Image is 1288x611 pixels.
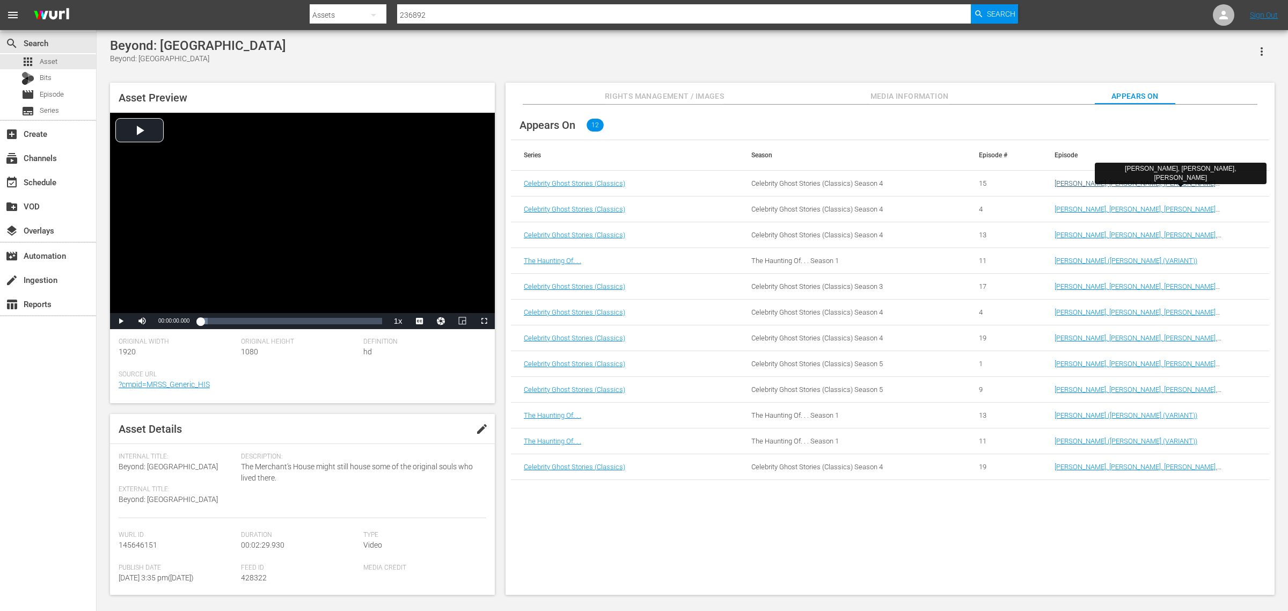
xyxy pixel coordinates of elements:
th: Season [738,140,966,170]
td: Celebrity Ghost Stories (Classics) Season 3 [738,274,966,300]
span: Episode [40,89,64,100]
span: 145646151 [119,541,157,549]
td: 11 [966,428,1042,454]
span: menu [6,9,19,21]
span: Create [5,128,18,141]
button: Picture-in-Picture [452,313,473,329]
span: Media Credit [363,564,480,572]
a: Celebrity Ghost Stories (Classics) [524,360,625,368]
a: [PERSON_NAME], [PERSON_NAME], [PERSON_NAME] ([PERSON_NAME], [PERSON_NAME], [PERSON_NAME] (VARIANT)) [1055,360,1254,376]
button: Playback Rate [387,313,409,329]
span: Asset Details [119,423,182,435]
span: edit [475,423,488,435]
span: 12 [587,119,604,132]
button: Mute [131,313,153,329]
td: 17 [966,274,1042,300]
td: 4 [966,300,1042,325]
td: Celebrity Ghost Stories (Classics) Season 4 [738,325,966,351]
th: Episode # [966,140,1042,170]
button: edit [469,416,495,442]
div: Progress Bar [200,318,382,324]
span: 428322 [241,573,267,582]
span: Original Width [119,338,236,346]
span: Asset [21,55,34,68]
a: Celebrity Ghost Stories (Classics) [524,179,625,187]
td: The Haunting Of. . . Season 1 [738,248,966,274]
a: Celebrity Ghost Stories (Classics) [524,463,625,471]
span: create [5,274,18,287]
td: The Haunting Of. . . Season 1 [738,428,966,454]
td: 11 [966,248,1042,274]
div: Video Player [110,113,495,329]
a: [PERSON_NAME] ([PERSON_NAME] (VARIANT)) [1055,437,1197,445]
span: Reports [5,298,18,311]
span: Appears On [519,119,575,132]
a: [PERSON_NAME], [PERSON_NAME], [PERSON_NAME], [PERSON_NAME] ([PERSON_NAME], [PERSON_NAME], [PERSON... [1055,463,1221,487]
a: Sign Out [1250,11,1278,19]
td: 13 [966,403,1042,428]
a: [PERSON_NAME] ([PERSON_NAME] (VARIANT)) [1055,257,1197,265]
button: Search [971,4,1018,24]
a: [PERSON_NAME], [PERSON_NAME], [PERSON_NAME], [PERSON_NAME] ([PERSON_NAME], [PERSON_NAME], [PERSON... [1055,334,1221,358]
td: 9 [966,377,1042,403]
span: Video [363,541,382,549]
span: Series [40,105,59,116]
th: Series [511,140,738,170]
a: Celebrity Ghost Stories (Classics) [524,308,625,316]
span: hd [363,347,372,356]
span: 1080 [241,347,258,356]
a: The Haunting Of. . . [524,437,581,445]
span: Source Url [119,370,481,379]
span: Duration [241,531,358,540]
a: The Haunting Of. . . [524,257,581,265]
td: Celebrity Ghost Stories (Classics) Season 4 [738,300,966,325]
span: Original Height [241,338,358,346]
div: [PERSON_NAME], [PERSON_NAME], [PERSON_NAME] [1099,164,1262,183]
td: 1 [966,351,1042,377]
span: Asset Preview [119,91,187,104]
span: Internal Title: [119,453,236,461]
span: Series [21,105,34,118]
span: Channels [5,152,18,165]
a: Celebrity Ghost Stories (Classics) [524,385,625,394]
td: Celebrity Ghost Stories (Classics) Season 4 [738,222,966,248]
span: Description: [241,453,480,461]
span: Search [5,37,18,50]
span: Feed ID [241,564,358,572]
span: Bits [40,72,52,83]
span: Type [363,531,480,540]
span: Schedule [5,176,18,189]
a: Celebrity Ghost Stories (Classics) [524,205,625,213]
div: Beyond: [GEOGRAPHIC_DATA] [110,53,286,64]
td: 4 [966,197,1042,222]
td: Celebrity Ghost Stories (Classics) Season 4 [738,171,966,197]
a: [PERSON_NAME], [PERSON_NAME], [PERSON_NAME] ([PERSON_NAME], [PERSON_NAME], [PERSON_NAME] (VARIANT)) [1055,179,1254,195]
span: 00:02:29.930 [241,541,284,549]
a: [PERSON_NAME], [PERSON_NAME], [PERSON_NAME], [PERSON_NAME] ([PERSON_NAME], [PERSON_NAME], [PERSON... [1055,231,1221,255]
td: The Haunting Of. . . Season 1 [738,403,966,428]
span: Appears On [1095,90,1175,103]
span: VOD [5,200,18,213]
a: [PERSON_NAME], [PERSON_NAME], [PERSON_NAME], [PERSON_NAME] ([PERSON_NAME], [PERSON_NAME], [PERSON... [1055,385,1221,410]
span: Definition [363,338,480,346]
a: ?cmpid=MRSS_Generic_HIS [119,380,210,389]
td: Celebrity Ghost Stories (Classics) Season 4 [738,197,966,222]
a: Celebrity Ghost Stories (Classics) [524,231,625,239]
td: 19 [966,454,1042,480]
a: [PERSON_NAME], [PERSON_NAME], [PERSON_NAME] ([PERSON_NAME], [PERSON_NAME], [PERSON_NAME] (VARIANT)) [1055,282,1254,299]
button: Jump To Time [430,313,452,329]
span: [DATE] 3:35 pm ( [DATE] ) [119,573,194,582]
span: Media Information [869,90,950,103]
a: [PERSON_NAME], [PERSON_NAME], [PERSON_NAME] ([PERSON_NAME], [PERSON_NAME], [PERSON_NAME] (VARIANT)) [1055,205,1254,221]
span: Publish Date [119,564,236,572]
td: 15 [966,171,1042,197]
div: Beyond: [GEOGRAPHIC_DATA] [110,38,286,53]
span: Automation [5,250,18,263]
a: The Haunting Of. . . [524,411,581,419]
td: 19 [966,325,1042,351]
td: Celebrity Ghost Stories (Classics) Season 4 [738,454,966,480]
td: Celebrity Ghost Stories (Classics) Season 5 [738,351,966,377]
span: Overlays [5,224,18,237]
a: Celebrity Ghost Stories (Classics) [524,282,625,290]
button: Play [110,313,131,329]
